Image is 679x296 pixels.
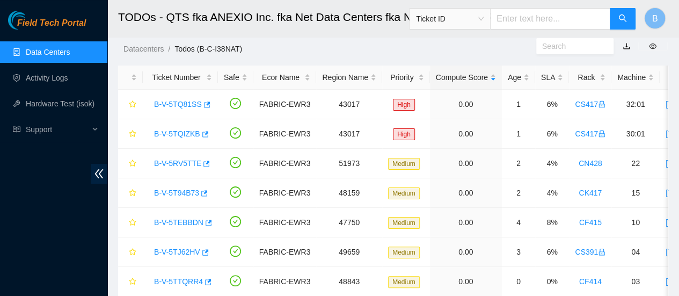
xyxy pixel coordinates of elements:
td: 22 [611,149,660,178]
span: eye [649,42,656,50]
span: lock [598,100,605,108]
td: 04 [611,237,660,267]
span: star [129,248,136,257]
a: B-V-5TQ81SS [154,100,202,109]
td: 4% [535,149,569,178]
td: 0.00 [430,237,502,267]
td: FABRIC-EWR3 [253,178,317,208]
a: download [623,42,630,50]
td: 2 [502,149,535,178]
span: star [129,189,136,198]
td: 0.00 [430,178,502,208]
input: Search [542,40,599,52]
td: 6% [535,90,569,119]
a: B-V-5TQIZKB [154,129,200,138]
img: Akamai Technologies [8,11,54,30]
td: 10 [611,208,660,237]
button: star [124,184,137,201]
td: 0.00 [430,208,502,237]
td: 1 [502,119,535,149]
span: Medium [388,158,420,170]
a: Data Centers [26,48,70,56]
a: Todos (B-C-I38NAT) [174,45,242,53]
td: 3 [502,237,535,267]
span: Medium [388,187,420,199]
button: star [124,125,137,142]
td: 48159 [316,178,382,208]
span: lock [598,248,605,256]
button: star [124,273,137,290]
td: FABRIC-EWR3 [253,119,317,149]
td: 43017 [316,90,382,119]
td: 47750 [316,208,382,237]
td: 15 [611,178,660,208]
a: CK417 [579,189,602,197]
span: read [13,126,20,133]
a: CF414 [579,277,602,286]
span: B [652,12,658,25]
span: check-circle [230,127,241,139]
span: High [393,128,415,140]
td: 1 [502,90,535,119]
span: star [129,219,136,227]
a: Akamai TechnologiesField Tech Portal [8,19,86,33]
span: Field Tech Portal [17,18,86,28]
span: Medium [388,276,420,288]
td: 0.00 [430,119,502,149]
td: 8% [535,208,569,237]
td: 4 [502,208,535,237]
td: FABRIC-EWR3 [253,237,317,267]
td: 43017 [316,119,382,149]
td: FABRIC-EWR3 [253,149,317,178]
a: Datacenters [123,45,164,53]
span: star [129,100,136,109]
td: 2 [502,178,535,208]
a: B-V-5TJ62HV [154,248,200,256]
td: 30:01 [611,119,660,149]
td: 32:01 [611,90,660,119]
td: FABRIC-EWR3 [253,208,317,237]
a: CS417lock [575,129,605,138]
button: search [610,8,636,30]
span: check-circle [230,98,241,109]
td: 6% [535,237,569,267]
a: CF415 [579,218,602,227]
button: star [124,243,137,261]
button: B [644,8,666,29]
span: star [129,278,136,286]
td: 51973 [316,149,382,178]
a: CS391lock [575,248,605,256]
span: check-circle [230,157,241,168]
td: 6% [535,119,569,149]
td: FABRIC-EWR3 [253,90,317,119]
a: B-V-5TTQRR4 [154,277,203,286]
span: Support [26,119,89,140]
span: check-circle [230,216,241,227]
span: / [168,45,170,53]
a: B-V-5TEBBDN [154,218,203,227]
span: check-circle [230,246,241,257]
span: lock [598,130,605,138]
button: star [124,155,137,172]
a: Activity Logs [26,74,68,82]
td: 4% [535,178,569,208]
span: Ticket ID [416,11,484,27]
button: star [124,96,137,113]
a: B-V-5RV5TTE [154,159,201,168]
span: Medium [388,217,420,229]
td: 49659 [316,237,382,267]
a: B-V-5T94B73 [154,189,199,197]
a: CN428 [579,159,602,168]
span: check-circle [230,186,241,198]
span: search [618,14,627,24]
button: download [615,38,638,55]
span: star [129,130,136,139]
span: Medium [388,247,420,258]
td: 0.00 [430,90,502,119]
span: High [393,99,415,111]
td: 0.00 [430,149,502,178]
a: Hardware Test (isok) [26,99,94,108]
span: check-circle [230,275,241,286]
span: double-left [91,164,107,184]
input: Enter text here... [490,8,610,30]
